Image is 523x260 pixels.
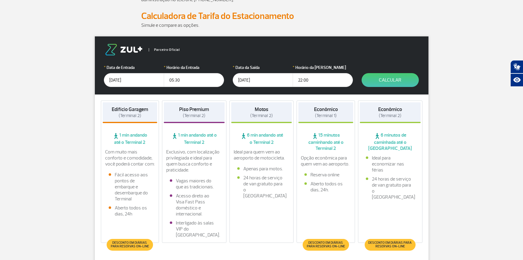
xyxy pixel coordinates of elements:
li: Vagas maiores do que as tradicionais. [170,178,219,190]
input: dd/mm/aaaa [233,73,293,87]
li: Reserva online [304,172,347,178]
span: (Terminal 2) [119,113,141,119]
li: 24 horas de serviço de van gratuito para o [GEOGRAPHIC_DATA] [366,176,415,200]
strong: Edifício Garagem [112,106,148,113]
p: Exclusivo, com localização privilegiada e ideal para quem busca conforto e praticidade. [166,149,222,173]
span: Desconto em diárias para reservas on-line [306,241,346,248]
strong: Econômico [314,106,338,113]
li: Aberto todos os dias, 24h. [304,181,347,193]
li: Apenas para motos. [237,166,286,172]
li: 24 horas de serviço de van gratuito para o [GEOGRAPHIC_DATA] [237,175,286,199]
p: Ideal para quem vem ao aeroporto de motocicleta. [234,149,290,161]
li: Ideal para economizar nas férias [366,155,415,173]
span: 15 minutos caminhando até o Terminal 2 [298,132,353,151]
p: Opção econômica para quem vem ao aeroporto. [301,155,351,167]
strong: Motos [255,106,268,113]
img: logo-zul.png [104,44,144,55]
span: Desconto em diárias para reservas on-line [368,241,412,248]
span: (Terminal 1) [315,113,337,119]
span: 1 min andando até o Terminal 2 [103,132,157,145]
label: Horário da Entrada [164,64,224,71]
li: Interligado às salas VIP do [GEOGRAPHIC_DATA]. [170,220,219,238]
label: Horário da [PERSON_NAME] [293,64,353,71]
strong: Econômico [378,106,402,113]
strong: Piso Premium [179,106,209,113]
input: hh:mm [293,73,353,87]
label: Data de Entrada [104,64,164,71]
span: 1 min andando até o Terminal 2 [164,132,225,145]
li: Aberto todos os dias, 24h [109,205,151,217]
label: Data da Saída [233,64,293,71]
p: Simule e compare as opções. [141,22,382,29]
div: Plugin de acessibilidade da Hand Talk. [510,60,523,87]
input: dd/mm/aaaa [104,73,164,87]
span: Parceiro Oficial [149,48,180,51]
button: Calcular [362,73,419,87]
span: 6 minutos de caminhada até o [GEOGRAPHIC_DATA] [360,132,421,151]
p: Com muito mais conforto e comodidade, você poderá contar com: [105,149,155,167]
li: Acesso direto ao Visa Fast Pass doméstico e internacional. [170,193,219,217]
span: 6 min andando até o Terminal 2 [231,132,292,145]
button: Abrir tradutor de língua de sinais. [510,60,523,73]
span: (Terminal 2) [183,113,205,119]
span: Desconto em diárias para reservas on-line [110,241,150,248]
input: hh:mm [164,73,224,87]
li: Fácil acesso aos pontos de embarque e desembarque do Terminal [109,172,151,202]
span: (Terminal 2) [379,113,401,119]
h2: Calculadora de Tarifa do Estacionamento [141,11,382,22]
span: (Terminal 2) [250,113,273,119]
button: Abrir recursos assistivos. [510,73,523,87]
